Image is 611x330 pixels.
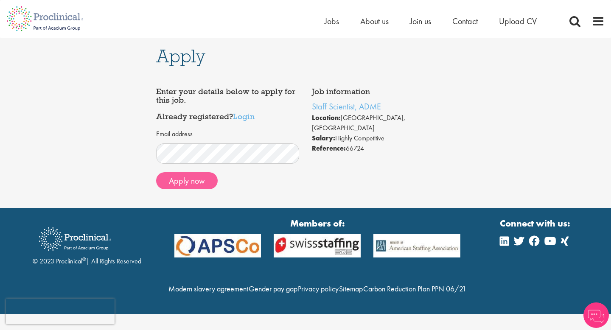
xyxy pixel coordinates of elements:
h4: Job information [312,87,455,96]
a: Carbon Reduction Plan PPN 06/21 [363,284,466,294]
sup: ® [82,256,86,263]
strong: Connect with us: [500,217,572,230]
a: Modern slavery agreement [168,284,248,294]
a: Login [233,111,255,121]
iframe: reCAPTCHA [6,299,115,324]
strong: Reference: [312,144,346,153]
img: APSCo [168,234,268,257]
a: About us [360,16,389,27]
li: Highly Competitive [312,133,455,143]
img: Proclinical Recruitment [33,221,118,257]
a: Contact [452,16,478,27]
a: Staff Scientist, ADME [312,101,381,112]
li: [GEOGRAPHIC_DATA], [GEOGRAPHIC_DATA] [312,113,455,133]
h4: Enter your details below to apply for this job. Already registered? [156,87,300,121]
a: Sitemap [339,284,363,294]
label: Email address [156,129,193,139]
a: Gender pay gap [249,284,297,294]
a: Upload CV [499,16,537,27]
span: Apply [156,45,205,67]
button: Apply now [156,172,218,189]
strong: Location: [312,113,341,122]
a: Jobs [325,16,339,27]
div: © 2023 Proclinical | All Rights Reserved [33,221,141,266]
strong: Salary: [312,134,335,143]
img: Chatbot [583,302,609,328]
img: APSCo [267,234,367,257]
a: Join us [410,16,431,27]
strong: Members of: [174,217,461,230]
li: 66724 [312,143,455,154]
a: Privacy policy [298,284,339,294]
img: APSCo [367,234,467,257]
